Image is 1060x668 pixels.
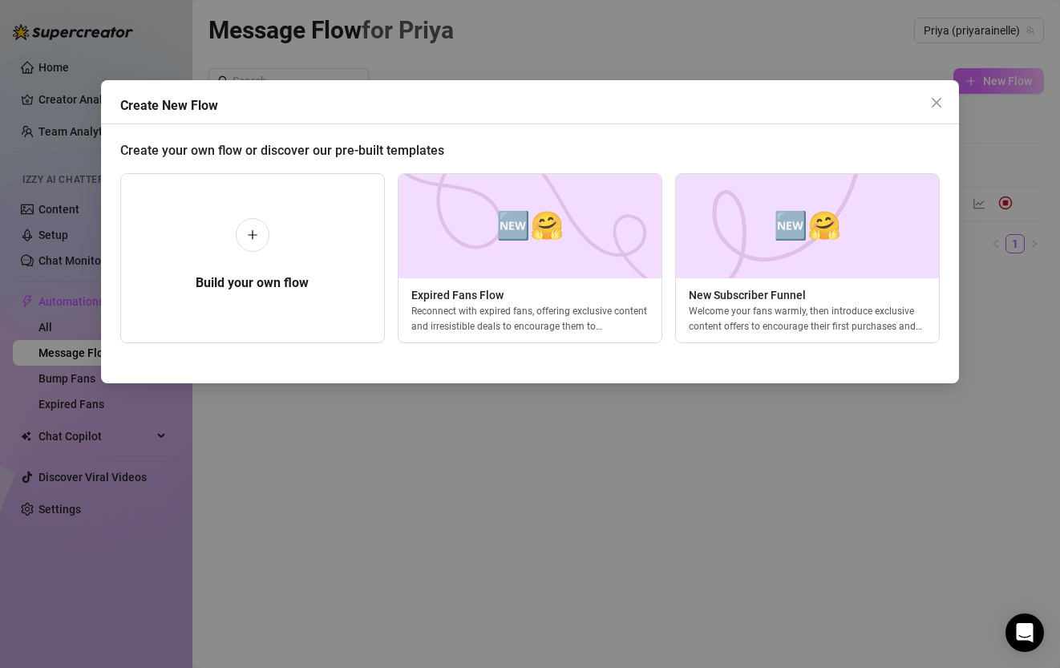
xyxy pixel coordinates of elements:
span: Create your own flow or discover our pre-built templates [120,143,444,158]
span: New Subscriber Funnel [676,286,939,304]
span: Expired Fans Flow [399,286,661,304]
h5: Build your own flow [196,273,309,293]
div: Open Intercom Messenger [1005,613,1044,652]
span: 🆕🤗 [496,204,564,247]
div: Reconnect with expired fans, offering exclusive content and irresistible deals to encourage them ... [399,304,661,333]
button: Close [924,90,949,115]
span: Close [924,96,949,109]
span: plus [247,229,258,241]
span: close [930,96,943,109]
div: Create New Flow [120,96,959,115]
div: Welcome your fans warmly, then introduce exclusive content offers to encourage their first purcha... [676,304,939,333]
span: 🆕🤗 [774,204,841,247]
